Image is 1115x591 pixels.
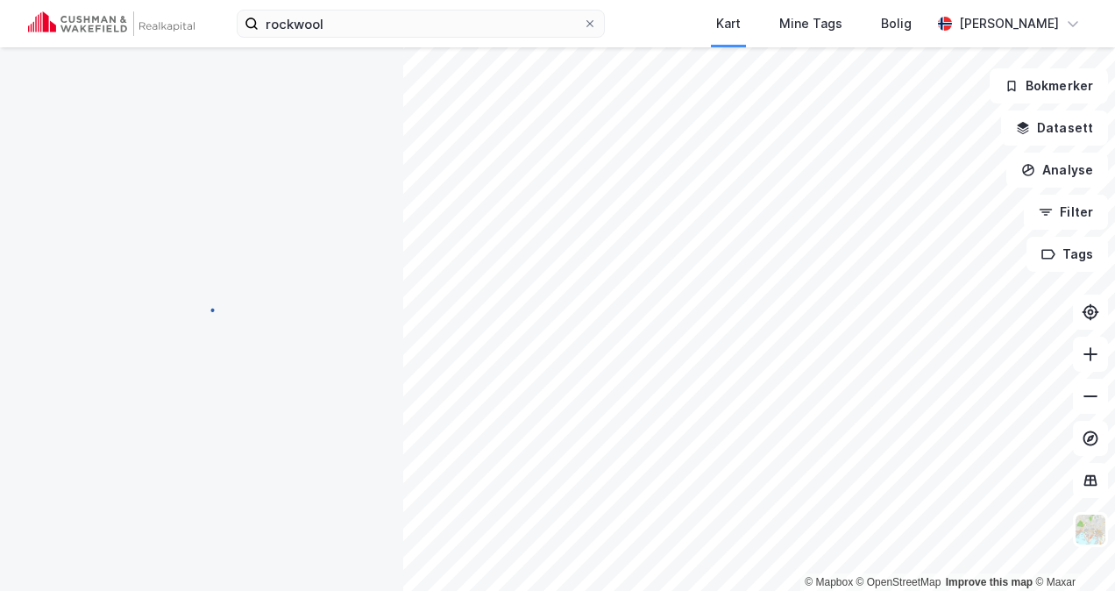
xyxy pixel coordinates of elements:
[1001,110,1108,146] button: Datasett
[259,11,583,37] input: Søk på adresse, matrikkel, gårdeiere, leietakere eller personer
[881,13,912,34] div: Bolig
[1026,237,1108,272] button: Tags
[959,13,1059,34] div: [PERSON_NAME]
[188,295,216,323] img: spinner.a6d8c91a73a9ac5275cf975e30b51cfb.svg
[856,576,941,588] a: OpenStreetMap
[990,68,1108,103] button: Bokmerker
[1024,195,1108,230] button: Filter
[779,13,842,34] div: Mine Tags
[1027,507,1115,591] div: Kontrollprogram for chat
[805,576,853,588] a: Mapbox
[716,13,741,34] div: Kart
[1006,153,1108,188] button: Analyse
[28,11,195,36] img: cushman-wakefield-realkapital-logo.202ea83816669bd177139c58696a8fa1.svg
[946,576,1033,588] a: Improve this map
[1027,507,1115,591] iframe: Chat Widget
